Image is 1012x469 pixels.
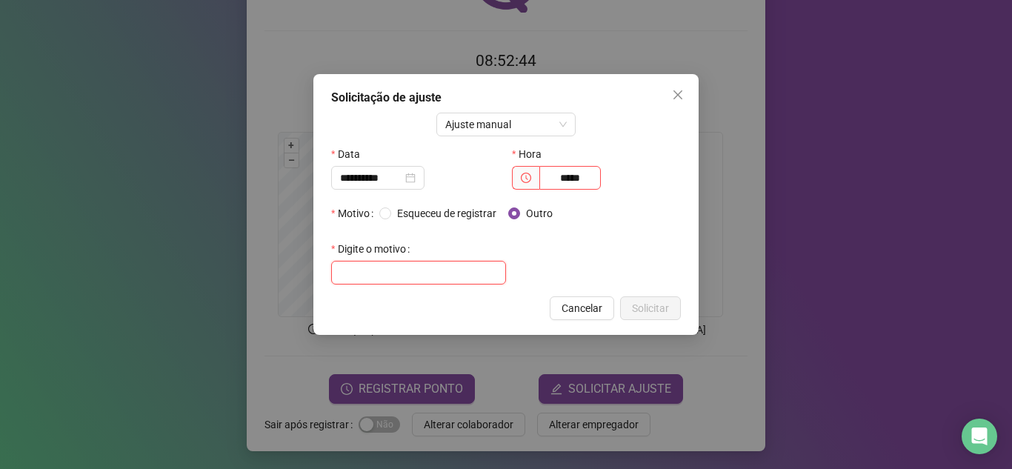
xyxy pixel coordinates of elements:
span: Ajuste manual [445,113,567,136]
span: Cancelar [562,300,602,316]
label: Motivo [331,202,379,225]
div: Open Intercom Messenger [962,419,997,454]
span: clock-circle [521,173,531,183]
span: Esqueceu de registrar [391,205,502,222]
span: close [672,89,684,101]
label: Hora [512,142,551,166]
label: Digite o motivo [331,237,416,261]
button: Solicitar [620,296,681,320]
div: Solicitação de ajuste [331,89,681,107]
span: Outro [520,205,559,222]
button: Close [666,83,690,107]
button: Cancelar [550,296,614,320]
label: Data [331,142,370,166]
